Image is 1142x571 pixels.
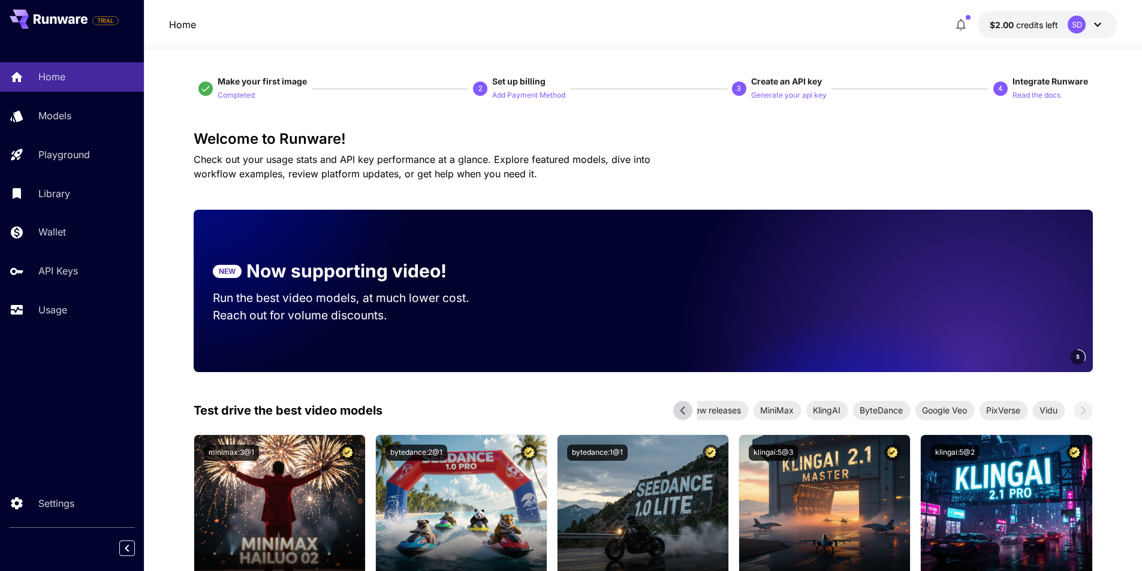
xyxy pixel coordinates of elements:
[852,401,910,420] div: ByteDance
[915,404,974,416] span: Google Veo
[492,90,565,101] p: Add Payment Method
[990,19,1058,31] div: $2.00
[194,153,650,180] span: Check out your usage stats and API key performance at a glance. Explore featured models, dive int...
[219,266,236,277] p: NEW
[852,404,910,416] span: ByteDance
[213,289,492,307] p: Run the best video models, at much lower cost.
[1013,87,1060,102] button: Read the docs
[218,87,255,102] button: Completed
[246,258,447,285] p: Now supporting video!
[93,16,118,25] span: TRIAL
[213,307,492,324] p: Reach out for volume discounts.
[751,90,827,101] p: Generate your api key
[38,70,65,84] p: Home
[979,404,1028,416] span: PixVerse
[119,540,135,556] button: Collapse sidebar
[806,404,848,416] span: KlingAI
[492,76,546,86] span: Set up billing
[753,401,801,420] div: MiniMax
[1032,404,1065,416] span: Vidu
[385,445,447,461] button: bytedance:2@1
[194,401,382,419] p: Test drive the best video models
[978,11,1117,38] button: $2.00SD
[218,90,255,101] p: Completed
[1013,76,1088,86] span: Integrate Runware
[979,401,1028,420] div: PixVerse
[806,401,848,420] div: KlingAI
[703,445,719,461] button: Certified Model – Vetted for best performance and includes a commercial license.
[1066,445,1083,461] button: Certified Model – Vetted for best performance and includes a commercial license.
[38,186,70,201] p: Library
[38,303,67,317] p: Usage
[521,445,537,461] button: Certified Model – Vetted for best performance and includes a commercial license.
[681,401,748,420] div: New releases
[38,108,71,123] p: Models
[751,76,822,86] span: Create an API key
[38,264,78,278] p: API Keys
[339,445,355,461] button: Certified Model – Vetted for best performance and includes a commercial license.
[1013,90,1060,101] p: Read the docs
[128,537,144,559] div: Collapse sidebar
[681,404,748,416] span: New releases
[751,87,827,102] button: Generate your api key
[567,445,628,461] button: bytedance:1@1
[92,13,119,28] span: Add your payment card to enable full platform functionality.
[492,87,565,102] button: Add Payment Method
[884,445,900,461] button: Certified Model – Vetted for best performance and includes a commercial license.
[990,20,1016,30] span: $2.00
[1068,16,1086,34] div: SD
[1016,20,1058,30] span: credits left
[930,445,980,461] button: klingai:5@2
[478,83,483,94] p: 2
[737,83,741,94] p: 3
[169,17,196,32] a: Home
[38,147,90,162] p: Playground
[998,83,1002,94] p: 4
[749,445,798,461] button: klingai:5@3
[218,76,307,86] span: Make your first image
[1032,401,1065,420] div: Vidu
[194,131,1093,147] h3: Welcome to Runware!
[204,445,259,461] button: minimax:3@1
[169,17,196,32] nav: breadcrumb
[38,496,74,510] p: Settings
[753,404,801,416] span: MiniMax
[915,401,974,420] div: Google Veo
[38,225,66,239] p: Wallet
[1076,352,1080,361] span: 5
